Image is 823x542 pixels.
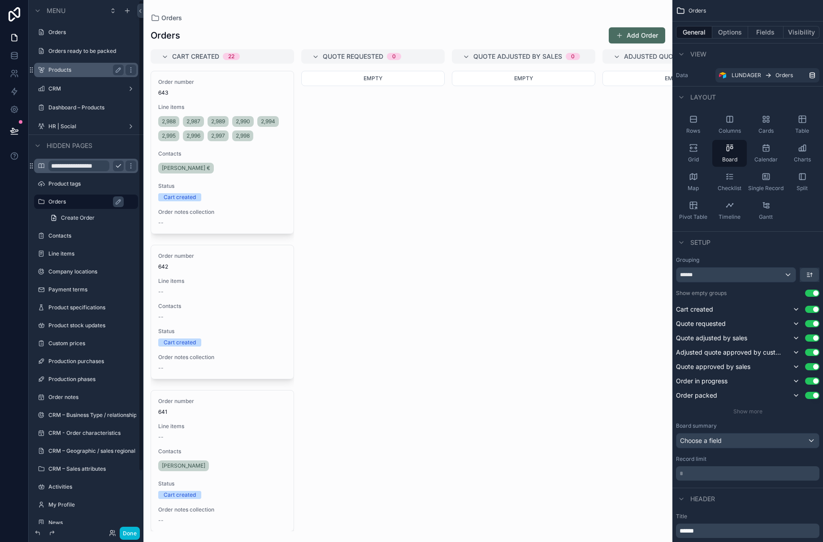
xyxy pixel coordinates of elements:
label: Line items [48,250,136,257]
button: Map [676,169,710,195]
span: Split [797,185,808,192]
button: Pivot Table [676,197,710,224]
span: Quote adjusted by sales [676,334,747,343]
button: Rows [676,111,710,138]
span: Layout [690,93,716,102]
label: Product specifications [48,304,136,311]
button: Calendar [749,140,783,167]
span: Setup [690,238,710,247]
label: Orders [48,198,133,205]
span: Quote requested [676,319,726,328]
span: Cards [758,127,774,134]
span: Orders [775,72,793,79]
span: Single Record [748,185,784,192]
label: CRM – Business Type / relationship [48,412,136,419]
a: News [48,519,136,526]
label: Product tags [48,180,136,187]
label: CRM - Order characteristics [48,429,136,437]
button: Choose a field [676,433,819,448]
button: Columns [712,111,747,138]
span: Checklist [718,185,741,192]
label: CRM – Sales attributes [48,465,136,473]
button: General [676,26,712,39]
a: Create Order [45,211,138,225]
a: Orders [48,29,136,36]
button: Options [712,26,748,39]
label: Grouping [676,256,699,264]
label: Company locations [48,268,136,275]
label: Contacts [48,232,136,239]
span: Quote approved by sales [676,362,750,371]
span: Show more [733,408,762,415]
span: Gantt [759,213,773,221]
label: Production phases [48,376,136,383]
label: Record limit [676,455,706,463]
label: Production purchases [48,358,136,365]
span: Cart created [676,305,713,314]
button: Split [785,169,819,195]
a: My Profile [48,501,136,508]
span: Table [795,127,809,134]
span: Hidden pages [47,141,92,150]
span: Menu [47,6,65,15]
label: Payment terms [48,286,136,293]
button: Done [120,527,140,540]
label: CRM – Geographic / sales regional [48,447,136,455]
button: Visibility [784,26,819,39]
label: Dashboard – Products [48,104,136,111]
div: scrollable content [676,524,819,538]
button: Timeline [712,197,747,224]
span: Pivot Table [679,213,707,221]
label: CRM [48,85,124,92]
button: Table [785,111,819,138]
button: Grid [676,140,710,167]
span: Calendar [754,156,778,163]
span: Charts [794,156,811,163]
label: Show empty groups [676,290,727,297]
button: Single Record [749,169,783,195]
button: Gantt [749,197,783,224]
span: Timeline [719,213,741,221]
span: LUNDAGER [732,72,761,79]
label: Activities [48,483,136,490]
span: Orders [689,7,706,14]
span: Create Order [61,214,95,221]
label: Orders ready to be packed [48,48,136,55]
label: Order notes [48,394,136,401]
label: Title [676,513,819,520]
span: Adjusted quote approved by customer [676,348,784,357]
label: Product stock updates [48,322,136,329]
button: Cards [749,111,783,138]
label: Data [676,72,712,79]
span: Order packed [676,391,717,400]
img: Airtable Logo [719,72,726,79]
label: HR | Social [48,123,124,130]
span: Order in progress [676,377,728,386]
span: Rows [686,127,700,134]
button: Board [712,140,747,167]
label: Products [48,66,120,74]
a: LUNDAGEROrders [715,68,819,82]
span: Map [688,185,699,192]
label: Custom prices [48,340,136,347]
